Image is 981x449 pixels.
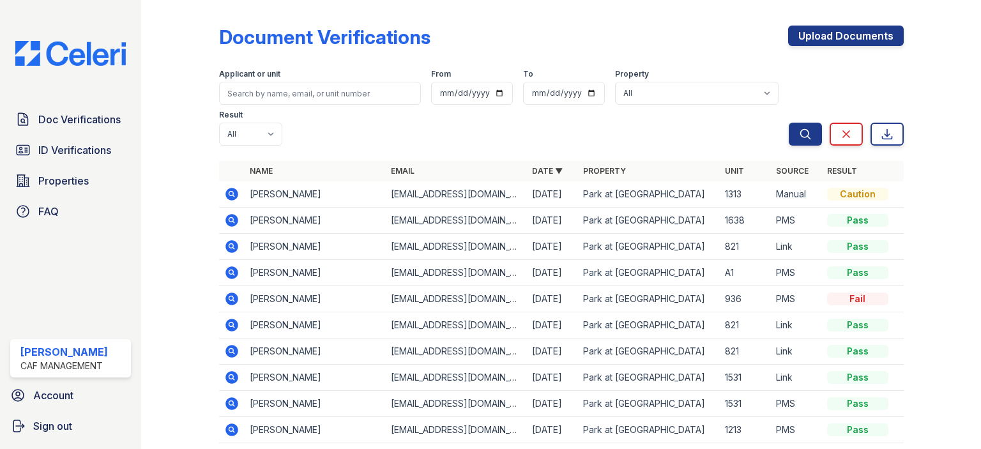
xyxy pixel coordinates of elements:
[219,82,421,105] input: Search by name, email, or unit number
[219,26,430,49] div: Document Verifications
[245,365,386,391] td: [PERSON_NAME]
[527,181,578,208] td: [DATE]
[219,69,280,79] label: Applicant or unit
[725,166,744,176] a: Unit
[720,234,771,260] td: 821
[386,312,527,339] td: [EMAIL_ADDRESS][DOMAIN_NAME]
[827,214,888,227] div: Pass
[386,391,527,417] td: [EMAIL_ADDRESS][DOMAIN_NAME]
[527,339,578,365] td: [DATE]
[720,312,771,339] td: 821
[245,234,386,260] td: [PERSON_NAME]
[219,110,243,120] label: Result
[245,339,386,365] td: [PERSON_NAME]
[245,208,386,234] td: [PERSON_NAME]
[771,365,822,391] td: Link
[578,208,719,234] td: Park at [GEOGRAPHIC_DATA]
[578,286,719,312] td: Park at [GEOGRAPHIC_DATA]
[771,312,822,339] td: Link
[527,365,578,391] td: [DATE]
[245,312,386,339] td: [PERSON_NAME]
[771,339,822,365] td: Link
[386,260,527,286] td: [EMAIL_ADDRESS][DOMAIN_NAME]
[386,365,527,391] td: [EMAIL_ADDRESS][DOMAIN_NAME]
[827,293,888,305] div: Fail
[386,339,527,365] td: [EMAIL_ADDRESS][DOMAIN_NAME]
[578,234,719,260] td: Park at [GEOGRAPHIC_DATA]
[527,312,578,339] td: [DATE]
[578,260,719,286] td: Park at [GEOGRAPHIC_DATA]
[771,286,822,312] td: PMS
[578,417,719,443] td: Park at [GEOGRAPHIC_DATA]
[5,41,136,66] img: CE_Logo_Blue-a8612792a0a2168367f1c8372b55b34899dd931a85d93a1a3d3e32e68fde9ad4.png
[38,112,121,127] span: Doc Verifications
[720,417,771,443] td: 1213
[20,360,108,372] div: CAF Management
[386,286,527,312] td: [EMAIL_ADDRESS][DOMAIN_NAME]
[771,181,822,208] td: Manual
[386,208,527,234] td: [EMAIL_ADDRESS][DOMAIN_NAME]
[827,266,888,279] div: Pass
[771,391,822,417] td: PMS
[771,417,822,443] td: PMS
[827,319,888,331] div: Pass
[771,234,822,260] td: Link
[245,286,386,312] td: [PERSON_NAME]
[10,168,131,194] a: Properties
[615,69,649,79] label: Property
[386,234,527,260] td: [EMAIL_ADDRESS][DOMAIN_NAME]
[5,413,136,439] a: Sign out
[527,234,578,260] td: [DATE]
[33,418,72,434] span: Sign out
[583,166,626,176] a: Property
[20,344,108,360] div: [PERSON_NAME]
[523,69,533,79] label: To
[720,391,771,417] td: 1531
[720,365,771,391] td: 1531
[527,286,578,312] td: [DATE]
[33,388,73,403] span: Account
[578,365,719,391] td: Park at [GEOGRAPHIC_DATA]
[720,260,771,286] td: A1
[245,260,386,286] td: [PERSON_NAME]
[827,240,888,253] div: Pass
[527,391,578,417] td: [DATE]
[827,345,888,358] div: Pass
[5,383,136,408] a: Account
[527,260,578,286] td: [DATE]
[827,423,888,436] div: Pass
[578,312,719,339] td: Park at [GEOGRAPHIC_DATA]
[38,142,111,158] span: ID Verifications
[827,371,888,384] div: Pass
[771,208,822,234] td: PMS
[431,69,451,79] label: From
[10,137,131,163] a: ID Verifications
[720,286,771,312] td: 936
[245,391,386,417] td: [PERSON_NAME]
[245,417,386,443] td: [PERSON_NAME]
[245,181,386,208] td: [PERSON_NAME]
[527,208,578,234] td: [DATE]
[250,166,273,176] a: Name
[578,339,719,365] td: Park at [GEOGRAPHIC_DATA]
[578,391,719,417] td: Park at [GEOGRAPHIC_DATA]
[10,107,131,132] a: Doc Verifications
[827,397,888,410] div: Pass
[771,260,822,286] td: PMS
[788,26,904,46] a: Upload Documents
[38,173,89,188] span: Properties
[578,181,719,208] td: Park at [GEOGRAPHIC_DATA]
[776,166,809,176] a: Source
[386,181,527,208] td: [EMAIL_ADDRESS][DOMAIN_NAME]
[391,166,414,176] a: Email
[720,181,771,208] td: 1313
[827,166,857,176] a: Result
[386,417,527,443] td: [EMAIL_ADDRESS][DOMAIN_NAME]
[38,204,59,219] span: FAQ
[527,417,578,443] td: [DATE]
[720,339,771,365] td: 821
[10,199,131,224] a: FAQ
[827,188,888,201] div: Caution
[532,166,563,176] a: Date ▼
